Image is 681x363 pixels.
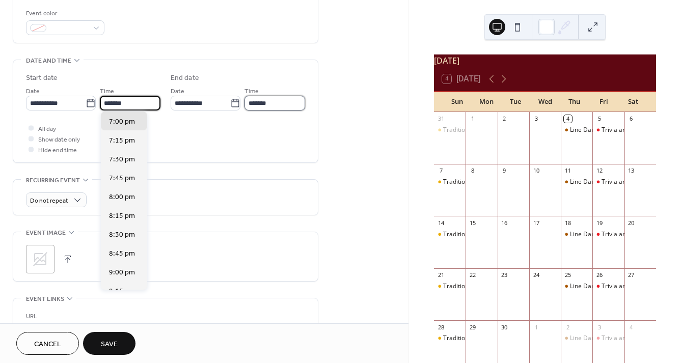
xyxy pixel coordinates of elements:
[595,115,603,123] div: 5
[570,178,631,186] div: Line Dancing Lessons
[532,219,540,227] div: 17
[570,230,631,239] div: Line Dancing Lessons
[437,219,445,227] div: 14
[434,54,656,67] div: [DATE]
[501,323,508,331] div: 30
[592,282,624,291] div: Trivia and Name that Tune
[532,271,540,279] div: 24
[628,323,635,331] div: 4
[434,230,466,239] div: Traditional Irish Session 🎵
[532,323,540,331] div: 1
[437,271,445,279] div: 21
[469,167,476,175] div: 8
[443,178,520,186] div: Traditional Irish Session 🎵
[595,323,603,331] div: 3
[561,230,592,239] div: Line Dancing Lessons
[443,126,520,134] div: Traditional Irish Session 🎵
[26,175,80,186] span: Recurring event
[532,167,540,175] div: 10
[109,154,135,165] span: 7:30 pm
[628,271,635,279] div: 27
[501,167,508,175] div: 9
[469,323,476,331] div: 29
[602,178,677,186] div: Trivia and Name that Tune
[618,92,648,112] div: Sat
[469,115,476,123] div: 1
[26,86,40,97] span: Date
[443,334,520,343] div: Traditional Irish Session 🎵
[532,115,540,123] div: 3
[26,294,64,304] span: Event links
[171,73,199,83] div: End date
[100,86,114,97] span: Time
[109,211,135,221] span: 8:15 pm
[109,173,135,184] span: 7:45 pm
[434,282,466,291] div: Traditional Irish Session 🎵
[26,245,55,273] div: ;
[564,167,571,175] div: 11
[26,73,58,83] div: Start date
[592,178,624,186] div: Trivia and Name that Tune
[592,230,624,239] div: Trivia and Name that Tune
[109,117,135,127] span: 7:00 pm
[109,230,135,240] span: 8:30 pm
[442,92,472,112] div: Sun
[570,126,631,134] div: Line Dancing Lessons
[561,282,592,291] div: Line Dancing Lessons
[561,126,592,134] div: Line Dancing Lessons
[26,55,71,66] span: Date and time
[564,219,571,227] div: 18
[564,323,571,331] div: 2
[602,126,677,134] div: Trivia and Name that Tune
[26,228,66,238] span: Event image
[602,230,677,239] div: Trivia and Name that Tune
[109,135,135,146] span: 7:15 pm
[38,124,56,134] span: All day
[564,115,571,123] div: 4
[501,92,531,112] div: Tue
[602,334,677,343] div: Trivia and Name that Tune
[437,323,445,331] div: 28
[437,115,445,123] div: 31
[434,178,466,186] div: Traditional Irish Session 🎵
[171,86,184,97] span: Date
[595,219,603,227] div: 19
[109,267,135,278] span: 9:00 pm
[501,271,508,279] div: 23
[602,282,677,291] div: Trivia and Name that Tune
[26,8,102,19] div: Event color
[109,248,135,259] span: 8:45 pm
[443,230,520,239] div: Traditional Irish Session 🎵
[469,271,476,279] div: 22
[244,86,259,97] span: Time
[628,167,635,175] div: 13
[592,126,624,134] div: Trivia and Name that Tune
[437,167,445,175] div: 7
[501,115,508,123] div: 2
[595,167,603,175] div: 12
[38,134,80,145] span: Show date only
[443,282,520,291] div: Traditional Irish Session 🎵
[564,271,571,279] div: 25
[561,334,592,343] div: Line Dancing Lessons
[83,332,135,355] button: Save
[109,192,135,203] span: 8:00 pm
[570,334,631,343] div: Line Dancing Lessons
[434,126,466,134] div: Traditional Irish Session 🎵
[628,219,635,227] div: 20
[560,92,589,112] div: Thu
[469,219,476,227] div: 15
[501,219,508,227] div: 16
[595,271,603,279] div: 26
[628,115,635,123] div: 6
[34,339,61,350] span: Cancel
[101,339,118,350] span: Save
[434,334,466,343] div: Traditional Irish Session 🎵
[16,332,79,355] button: Cancel
[26,311,303,322] div: URL
[592,334,624,343] div: Trivia and Name that Tune
[30,195,68,207] span: Do not repeat
[472,92,501,112] div: Mon
[530,92,560,112] div: Wed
